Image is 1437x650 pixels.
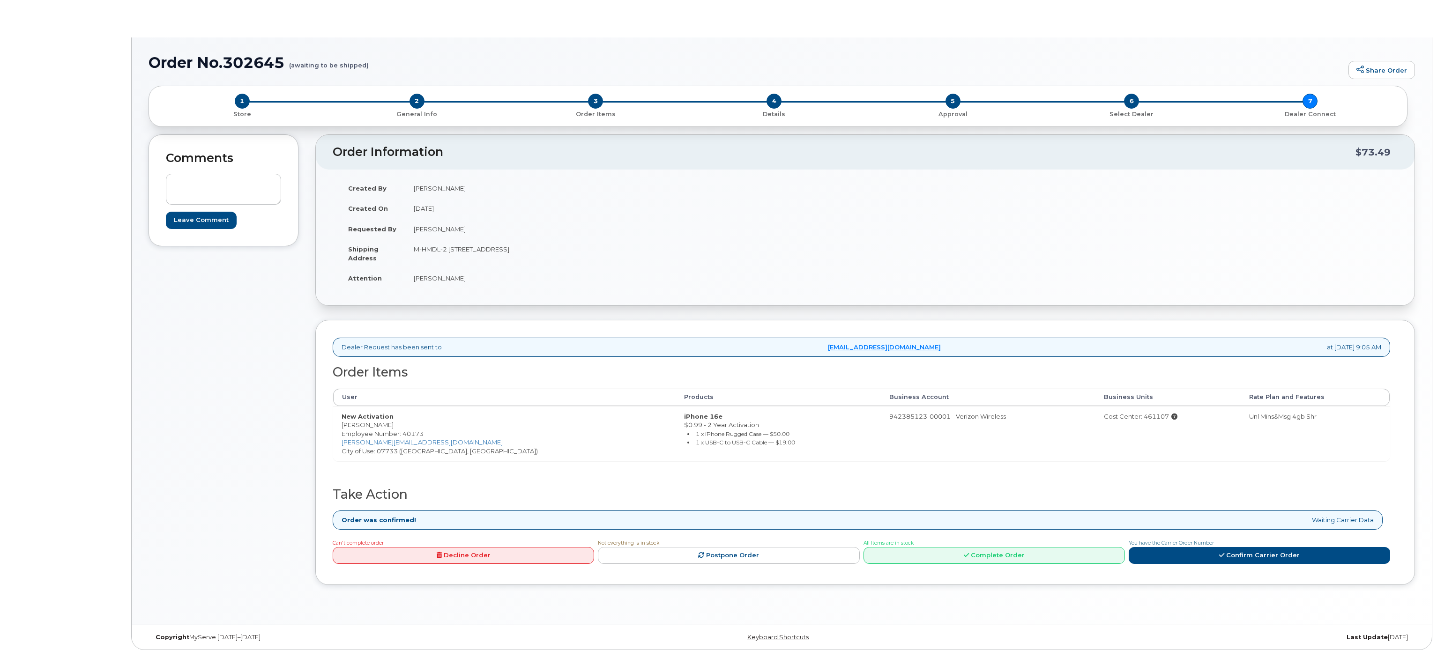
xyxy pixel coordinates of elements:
p: Order Items [510,110,681,118]
span: Can't complete order [333,540,384,546]
div: [DATE] [993,634,1415,641]
p: General Info [331,110,502,118]
span: 6 [1124,94,1139,109]
div: Cost Center: 461107 [1104,412,1232,421]
h1: Order No.302645 [149,54,1344,71]
th: Rate Plan and Features [1241,389,1390,406]
strong: Requested By [348,225,396,233]
td: M-HMDL-2 [STREET_ADDRESS] [405,239,858,268]
td: [PERSON_NAME] City of Use: 07733 ([GEOGRAPHIC_DATA], [GEOGRAPHIC_DATA]) [333,406,676,461]
strong: Order was confirmed! [342,516,416,524]
h2: Order Information [333,146,1355,159]
small: 1 x iPhone Rugged Case — $50.00 [696,430,789,437]
th: Business Units [1095,389,1241,406]
td: Unl Mins&Msg 4gb Shr [1241,406,1390,461]
a: [EMAIL_ADDRESS][DOMAIN_NAME] [828,343,941,352]
span: 4 [767,94,782,109]
span: Employee Number: 40173 [342,430,424,437]
div: Dealer Request has been sent to at [DATE] 9:05 AM [333,338,1390,357]
a: 1 Store [156,109,328,118]
a: Postpone Order [598,547,859,564]
p: Approval [867,110,1038,118]
a: Share Order [1348,61,1415,80]
a: 3 Order Items [506,109,685,118]
span: All Items are in stock [864,540,914,546]
th: User [333,389,676,406]
small: (awaiting to be shipped) [289,54,369,69]
strong: Shipping Address [348,245,379,262]
div: MyServe [DATE]–[DATE] [149,634,571,641]
p: Details [689,110,860,118]
a: Decline Order [333,547,594,564]
a: 5 Approval [864,109,1042,118]
td: [PERSON_NAME] [405,219,858,239]
a: 4 Details [685,109,864,118]
span: You have the Carrier Order Number [1129,540,1214,546]
span: 3 [588,94,603,109]
strong: Created On [348,205,388,212]
strong: iPhone 16e [684,413,722,420]
td: [PERSON_NAME] [405,268,858,288]
div: Waiting Carrier Data [333,510,1383,530]
p: Store [160,110,324,118]
td: 942385123-00001 - Verizon Wireless [881,406,1095,461]
a: Confirm Carrier Order [1129,547,1390,564]
th: Products [676,389,881,406]
h2: Comments [166,152,281,165]
strong: Copyright [156,634,189,641]
td: [PERSON_NAME] [405,178,858,199]
td: $0.99 - 2 Year Activation [676,406,881,461]
small: 1 x USB-C to USB-C Cable — $19.00 [696,439,795,446]
span: 2 [410,94,424,109]
strong: New Activation [342,413,394,420]
input: Leave Comment [166,212,237,229]
h2: Take Action [333,487,1390,502]
a: [PERSON_NAME][EMAIL_ADDRESS][DOMAIN_NAME] [342,438,503,446]
span: 5 [946,94,960,109]
td: [DATE] [405,198,858,219]
a: 6 Select Dealer [1042,109,1221,118]
strong: Last Update [1347,634,1388,641]
span: 1 [235,94,250,109]
strong: Created By [348,185,387,192]
a: Keyboard Shortcuts [747,634,809,641]
a: 2 General Info [328,109,506,118]
strong: Attention [348,274,382,282]
div: $73.49 [1355,143,1391,161]
h2: Order Items [333,365,1390,379]
th: Business Account [881,389,1095,406]
span: Not everything is in stock [598,540,659,546]
p: Select Dealer [1046,110,1217,118]
a: Complete Order [864,547,1125,564]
